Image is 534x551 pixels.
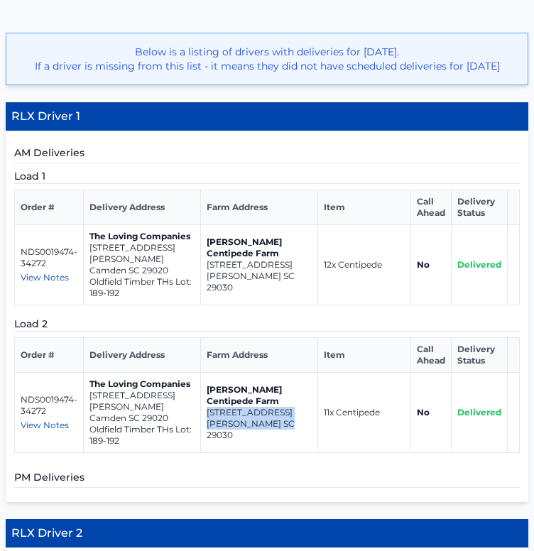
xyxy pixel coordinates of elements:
[207,271,312,293] p: [PERSON_NAME] SC 29030
[15,190,84,224] th: Order #
[457,259,501,270] span: Delivered
[14,317,520,332] h5: Load 2
[417,407,430,418] strong: No
[457,407,501,418] span: Delivered
[411,190,452,224] th: Call Ahead
[207,418,312,441] p: [PERSON_NAME] SC 29030
[207,407,312,418] p: [STREET_ADDRESS]
[207,236,312,259] p: [PERSON_NAME] Centipede Farm
[411,337,452,372] th: Call Ahead
[21,272,69,283] span: View Notes
[14,169,520,184] h5: Load 1
[89,242,195,265] p: [STREET_ADDRESS][PERSON_NAME]
[6,102,528,131] h4: RLX Driver 1
[89,231,195,242] p: The Loving Companies
[14,146,520,163] h5: AM Deliveries
[89,413,195,424] p: Camden SC 29020
[207,259,312,271] p: [STREET_ADDRESS]
[417,259,430,270] strong: No
[207,384,312,407] p: [PERSON_NAME] Centipede Farm
[200,337,317,372] th: Farm Address
[317,224,410,305] td: 12x Centipede
[18,45,516,73] p: Below is a listing of drivers with deliveries for [DATE]. If a driver is missing from this list -...
[21,394,77,417] p: NDS0019474-34272
[452,337,508,372] th: Delivery Status
[21,420,69,430] span: View Notes
[84,337,201,372] th: Delivery Address
[89,378,195,390] p: The Loving Companies
[317,337,410,372] th: Item
[452,190,508,224] th: Delivery Status
[200,190,317,224] th: Farm Address
[89,390,195,413] p: [STREET_ADDRESS][PERSON_NAME]
[89,265,195,276] p: Camden SC 29020
[317,372,410,452] td: 11x Centipede
[89,424,195,447] p: Oldfield Timber THs Lot: 189-192
[6,519,528,548] h4: RLX Driver 2
[14,470,520,488] h5: PM Deliveries
[317,190,410,224] th: Item
[89,276,195,299] p: Oldfield Timber THs Lot: 189-192
[84,190,201,224] th: Delivery Address
[21,246,77,269] p: NDS0019474-34272
[15,337,84,372] th: Order #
